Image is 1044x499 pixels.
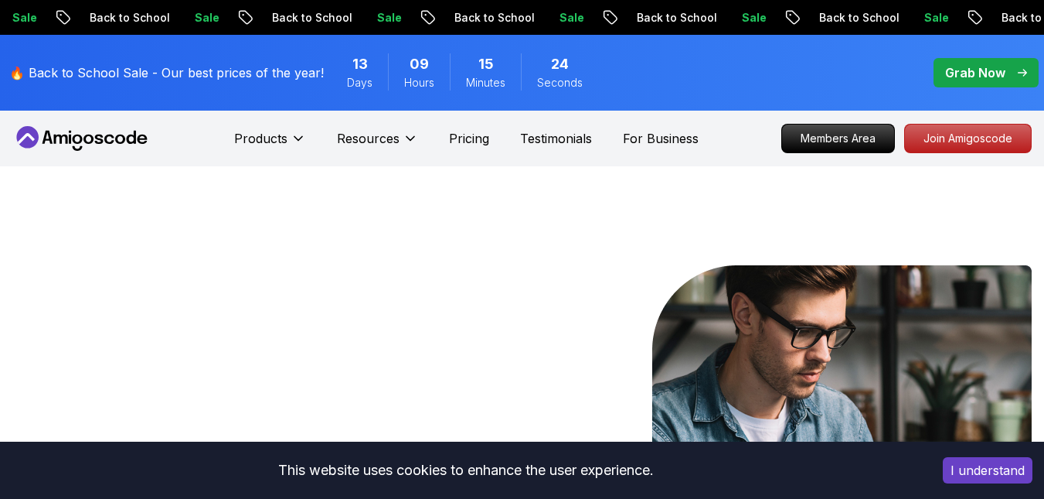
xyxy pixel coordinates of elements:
span: 15 Minutes [478,53,494,75]
div: This website uses cookies to enhance the user experience. [12,453,920,487]
p: Resources [337,129,400,148]
span: Minutes [466,75,505,91]
a: For Business [623,129,699,148]
h1: Go From Learning to Hired: Master Java, Spring Boot & Cloud Skills That Get You the [12,265,423,489]
p: Join Amigoscode [905,125,1031,152]
p: Back to School [71,10,176,26]
p: Back to School [801,10,906,26]
button: Resources [337,129,418,160]
p: Back to School [436,10,541,26]
p: Products [234,129,287,148]
a: Pricing [449,129,489,148]
span: 9 Hours [410,53,429,75]
p: Grab Now [945,63,1005,82]
button: Accept cookies [943,457,1032,484]
a: Testimonials [520,129,592,148]
p: Sale [723,10,773,26]
p: Members Area [782,125,894,152]
p: Sale [541,10,590,26]
p: 🔥 Back to School Sale - Our best prices of the year! [9,63,324,82]
span: Days [347,75,372,91]
p: Back to School [253,10,359,26]
a: Join Amigoscode [904,124,1032,153]
p: Sale [359,10,408,26]
span: Hours [404,75,434,91]
span: Seconds [537,75,583,91]
a: Members Area [781,124,895,153]
p: Sale [176,10,226,26]
p: Back to School [618,10,723,26]
span: 24 Seconds [551,53,569,75]
span: 13 Days [352,53,368,75]
p: Sale [906,10,955,26]
button: Products [234,129,306,160]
